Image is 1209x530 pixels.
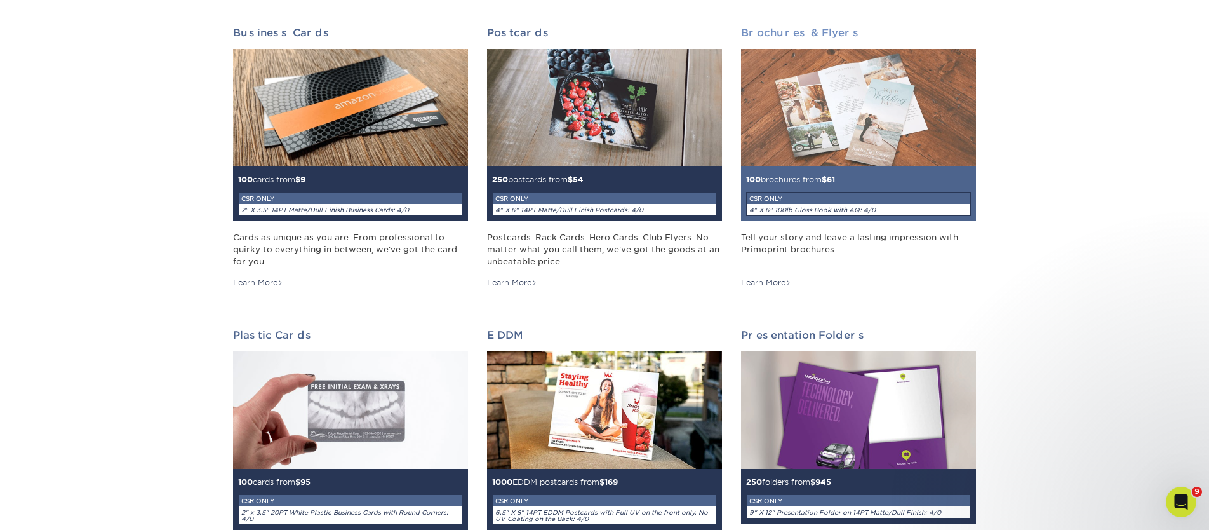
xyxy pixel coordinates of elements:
img: EDDM [487,351,722,469]
small: CSR ONLY [495,498,528,505]
h2: Brochures & Flyers [741,27,976,39]
h2: Plastic Cards [233,329,468,341]
span: $ [295,477,300,487]
iframe: Intercom live chat [1166,487,1196,517]
a: Postcards 250postcards from$54CSR ONLY4" X 6" 14PT Matte/Dull Finish Postcards: 4/0 Postcards. Ra... [487,27,722,289]
small: brochures from [746,175,971,216]
small: CSR ONLY [749,195,782,202]
i: 4" X 6" 100lb Gloss Book with AQ: 4/0 [749,207,876,214]
h2: Presentation Folders [741,329,976,341]
span: $ [822,175,827,184]
h2: Business Cards [233,27,468,39]
i: 2" X 3.5" 14PT Matte/Dull Finish Business Cards: 4/0 [241,207,409,214]
span: 61 [827,175,835,184]
small: cards from [238,477,463,525]
small: CSR ONLY [241,195,274,202]
div: Cards as unique as you are. From professional to quirky to everything in between, we've got the c... [233,231,468,268]
span: 9 [1192,487,1202,497]
span: 250 [492,175,508,184]
img: Brochures & Flyers [741,49,976,166]
div: Learn More [487,277,537,289]
a: Business Cards 100cards from$9CSR ONLY2" X 3.5" 14PT Matte/Dull Finish Business Cards: 4/0 Cards ... [233,27,468,289]
span: 100 [746,175,761,184]
small: postcards from [492,175,717,216]
h2: EDDM [487,329,722,341]
small: folders from [746,477,971,519]
span: 9 [300,175,305,184]
span: 169 [604,477,618,487]
i: 9" X 12" Presentation Folder on 14PT Matte/Dull Finish: 4/0 [749,509,941,516]
span: 1000 [492,477,512,487]
small: EDDM postcards from [492,477,717,525]
img: Plastic Cards [233,351,468,469]
small: CSR ONLY [495,195,528,202]
span: 250 [746,477,762,487]
span: $ [568,175,573,184]
a: Brochures & Flyers 100brochures from$61CSR ONLY4" X 6" 100lb Gloss Book with AQ: 4/0 Tell your st... [741,27,976,289]
img: Presentation Folders [741,351,976,469]
h2: Postcards [487,27,722,39]
div: Postcards. Rack Cards. Hero Cards. Club Flyers. No matter what you call them, we've got the goods... [487,231,722,268]
span: 95 [300,477,311,487]
div: Learn More [741,277,791,289]
span: $ [810,477,815,487]
img: Postcards [487,49,722,166]
span: 100 [238,477,253,487]
small: CSR ONLY [749,498,782,505]
span: 945 [815,477,831,487]
small: CSR ONLY [241,498,274,505]
span: $ [295,175,300,184]
div: Tell your story and leave a lasting impression with Primoprint brochures. [741,231,976,268]
span: 100 [238,175,253,184]
iframe: Google Customer Reviews [3,491,108,526]
img: Business Cards [233,49,468,166]
span: $ [599,477,604,487]
i: 2" x 3.5" 20PT White Plastic Business Cards with Round Corners: 4/0 [241,509,448,522]
i: 6.5" X 8" 14PT EDDM Postcards with Full UV on the front only, No UV Coating on the Back: 4/0 [495,509,708,522]
small: cards from [238,175,463,216]
i: 4" X 6" 14PT Matte/Dull Finish Postcards: 4/0 [495,207,643,214]
div: Learn More [233,277,283,289]
span: 54 [573,175,584,184]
